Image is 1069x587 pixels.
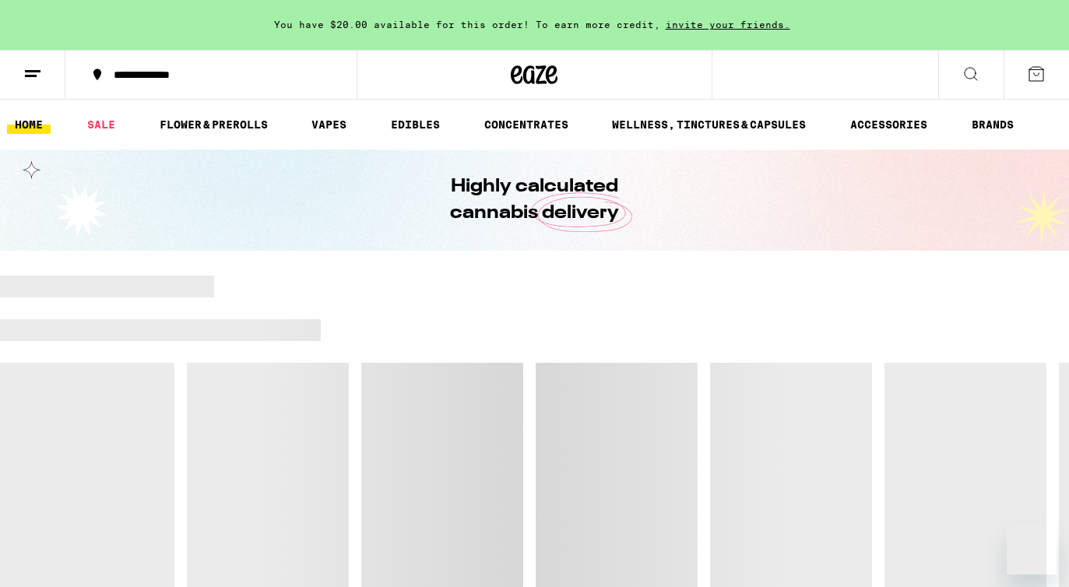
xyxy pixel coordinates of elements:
[604,115,814,134] a: WELLNESS, TINCTURES & CAPSULES
[79,115,123,134] a: SALE
[476,115,576,134] a: CONCENTRATES
[7,115,51,134] a: HOME
[1007,525,1057,575] iframe: Button to launch messaging window
[842,115,935,134] a: ACCESSORIES
[304,115,354,134] a: VAPES
[406,174,663,227] h1: Highly calculated cannabis delivery
[383,115,448,134] a: EDIBLES
[660,19,796,30] span: invite your friends.
[152,115,276,134] a: FLOWER & PREROLLS
[274,19,660,30] span: You have $20.00 available for this order! To earn more credit,
[964,115,1022,134] a: BRANDS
